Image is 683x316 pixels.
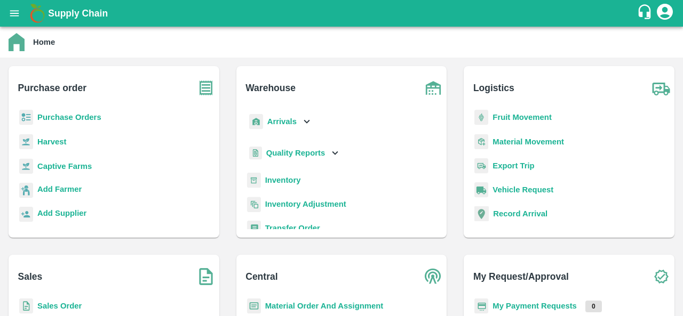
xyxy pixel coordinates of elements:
[249,147,262,160] img: qualityReport
[37,162,92,171] a: Captive Farms
[247,298,261,314] img: centralMaterial
[19,298,33,314] img: sales
[474,110,488,125] img: fruit
[655,2,674,25] div: account of current user
[37,209,86,217] b: Add Supplier
[473,80,514,95] b: Logistics
[247,173,261,188] img: whInventory
[27,3,48,24] img: logo
[249,114,263,129] img: whArrival
[37,137,66,146] a: Harvest
[474,182,488,198] img: vehicle
[2,1,27,26] button: open drawer
[474,134,488,150] img: material
[247,197,261,212] img: inventory
[265,176,301,184] a: Inventory
[9,33,25,51] img: home
[265,302,384,310] a: Material Order And Assignment
[493,161,534,170] a: Export Trip
[19,207,33,222] img: supplier
[247,110,313,134] div: Arrivals
[637,4,655,23] div: customer-support
[648,263,674,290] img: check
[37,185,82,193] b: Add Farmer
[48,6,637,21] a: Supply Chain
[245,80,296,95] b: Warehouse
[265,200,346,208] a: Inventory Adjustment
[193,75,219,101] img: purchase
[474,158,488,174] img: delivery
[420,75,447,101] img: warehouse
[473,269,569,284] b: My Request/Approval
[648,75,674,101] img: truck
[247,142,341,164] div: Quality Reports
[18,80,86,95] b: Purchase order
[474,206,489,221] img: recordArrival
[19,158,33,174] img: harvest
[193,263,219,290] img: soSales
[493,137,564,146] a: Material Movement
[37,302,82,310] a: Sales Order
[493,113,552,121] a: Fruit Movement
[474,298,488,314] img: payment
[493,302,577,310] a: My Payment Requests
[265,224,320,232] a: Transfer Order
[48,8,108,19] b: Supply Chain
[493,209,547,218] a: Record Arrival
[37,113,101,121] a: Purchase Orders
[18,269,43,284] b: Sales
[37,207,86,222] a: Add Supplier
[493,185,553,194] a: Vehicle Request
[19,110,33,125] img: reciept
[267,117,297,126] b: Arrivals
[37,183,82,198] a: Add Farmer
[33,38,55,46] b: Home
[247,221,261,236] img: whTransfer
[19,134,33,150] img: harvest
[420,263,447,290] img: central
[585,301,602,312] p: 0
[19,183,33,198] img: farmer
[266,149,325,157] b: Quality Reports
[245,269,277,284] b: Central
